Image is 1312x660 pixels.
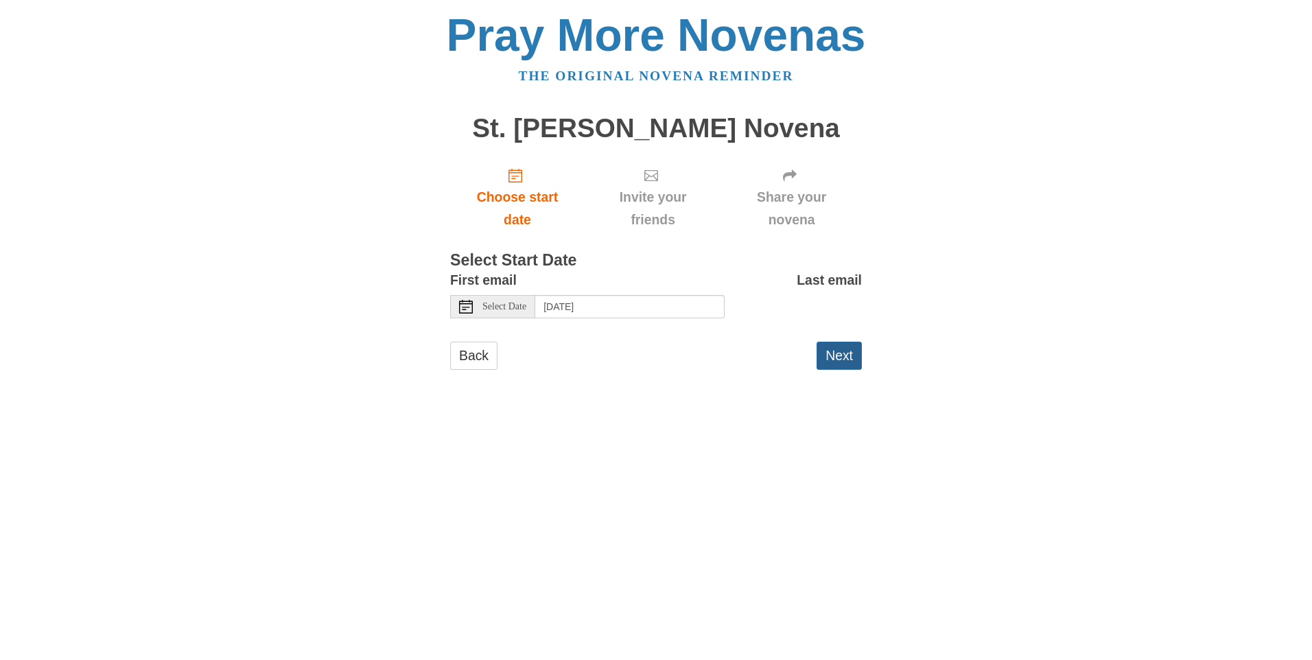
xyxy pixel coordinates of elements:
[735,186,848,231] span: Share your novena
[450,114,862,143] h1: St. [PERSON_NAME] Novena
[721,156,862,238] div: Click "Next" to confirm your start date first.
[519,69,794,83] a: The original novena reminder
[817,342,862,370] button: Next
[450,156,585,238] a: Choose start date
[598,186,707,231] span: Invite your friends
[450,252,862,270] h3: Select Start Date
[450,269,517,292] label: First email
[797,269,862,292] label: Last email
[585,156,721,238] div: Click "Next" to confirm your start date first.
[450,342,497,370] a: Back
[482,302,526,311] span: Select Date
[447,10,866,60] a: Pray More Novenas
[464,186,571,231] span: Choose start date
